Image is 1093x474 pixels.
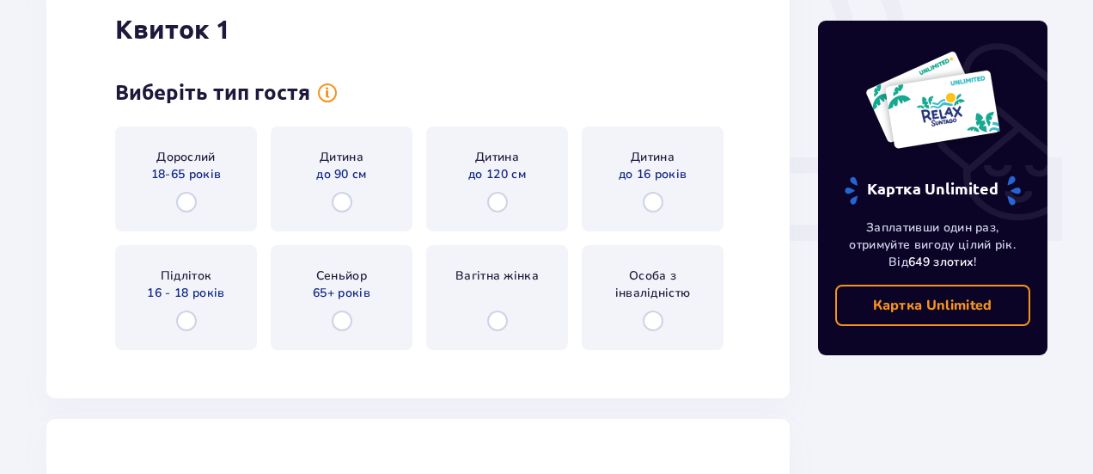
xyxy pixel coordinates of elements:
span: до 90 см [316,166,367,183]
span: Вагітна жінка [455,268,539,285]
h3: Виберіть тип гостя [115,80,310,106]
span: Сеньйор [316,268,367,285]
p: Картка Unlimited [843,175,1023,206]
a: Картка Unlimited [835,285,1031,326]
span: 16 - 18 років [147,285,224,302]
span: Дорослий [156,149,216,166]
span: Дитина [631,149,675,166]
span: 18-65 років [151,166,222,183]
p: Заплативши один раз, отримуйте вигоду цілий рік. Від ! [835,219,1031,271]
span: до 16 років [619,166,687,183]
img: Дві річні картки до Suntago з написом 'UNLIMITED RELAX', на білому тлі з тропічним листям і сонцем. [864,50,1001,150]
span: Дитина [320,149,363,166]
span: до 120 см [468,166,526,183]
h2: Квиток 1 [115,13,230,46]
span: Особа з інвалідністю [597,268,708,302]
span: Підліток [161,268,212,285]
span: 65+ років [313,285,370,302]
span: 649 злотих [908,254,974,270]
span: Дитина [475,149,519,166]
p: Картка Unlimited [873,296,992,315]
